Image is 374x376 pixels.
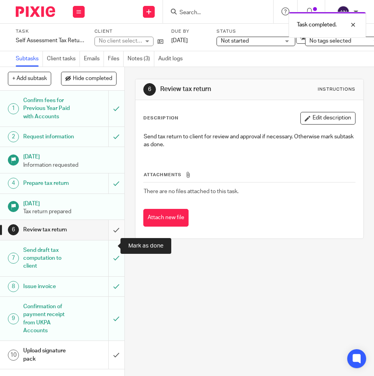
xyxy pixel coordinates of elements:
p: Information requested [23,161,117,169]
div: 6 [143,83,156,96]
a: Client tasks [47,51,80,67]
p: Task completed. [297,21,337,29]
a: Subtasks [16,51,43,67]
img: svg%3E [337,6,350,18]
button: Edit description [300,112,355,125]
span: Not started [221,38,249,44]
label: Task [16,28,85,35]
h1: [DATE] [23,151,117,161]
span: Attachments [144,173,181,177]
label: Client [94,28,163,35]
h1: Review tax return [160,85,266,93]
div: 6 [8,224,19,235]
button: + Add subtask [8,72,51,85]
p: Send tax return to client for review and approval if necessary. Otherwise mark subtask as done. [144,133,355,149]
span: Hide completed [73,76,112,82]
div: Instructions [318,86,355,93]
div: 9 [8,313,19,324]
input: Search [179,9,250,17]
p: Tax return prepared [23,208,117,216]
div: 8 [8,281,19,292]
h1: Upload signature pack [23,345,75,365]
div: 2 [8,131,19,142]
h1: Confirmation of payment receipt from UKPA Accounts [23,301,75,337]
button: Attach new file [143,209,189,227]
a: Files [108,51,124,67]
p: Description [143,115,178,121]
div: 7 [8,253,19,264]
div: 1 [8,103,19,114]
span: There are no files attached to this task. [144,189,239,194]
span: [DATE] [171,38,188,43]
button: Hide completed [61,72,117,85]
a: Notes (3) [128,51,154,67]
img: Pixie [16,6,55,17]
span: No tags selected [309,38,351,44]
h1: Request information [23,131,75,143]
div: No client selected [99,37,142,45]
h1: Send draft tax computation to client [23,244,75,272]
label: Due by [171,28,207,35]
h1: Confirm fees for Previous Year Paid with Accounts [23,95,75,123]
a: Emails [84,51,104,67]
h1: Prepare tax return [23,177,75,189]
h1: Issue invoice [23,281,75,292]
div: 10 [8,350,19,361]
h1: Review tax return [23,224,75,236]
div: Self Assessment Tax Return (Amendment) 2024/25 [16,37,85,45]
div: 4 [8,178,19,189]
h1: [DATE] [23,198,117,208]
a: Audit logs [158,51,187,67]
